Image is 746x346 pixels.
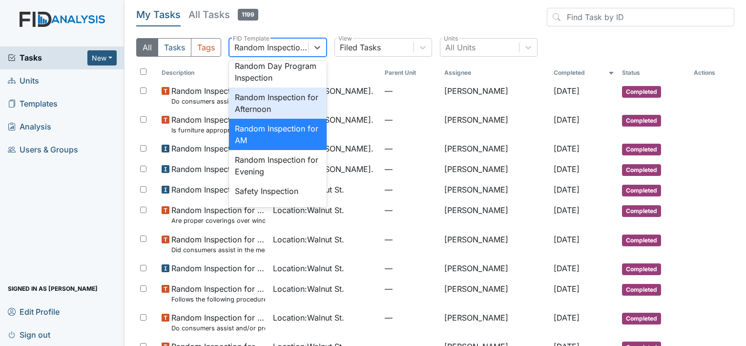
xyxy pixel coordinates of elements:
[554,86,580,96] span: [DATE]
[554,144,580,153] span: [DATE]
[550,65,618,81] th: Toggle SortBy
[385,184,436,195] span: —
[273,312,344,324] span: Location : Walnut St.
[171,234,266,255] span: Random Inspection for AM Did consumers assist in the meal preparation?
[171,312,266,333] span: Random Inspection for AM Do consumers assist and/or prepare lunches?
[8,327,50,342] span: Sign out
[622,205,661,217] span: Completed
[622,263,661,275] span: Completed
[440,110,550,139] td: [PERSON_NAME]
[171,245,266,255] small: Did consumers assist in the meal preparation?
[229,119,327,150] div: Random Inspection for AM
[171,184,266,195] span: Random Inspection for AM
[554,115,580,125] span: [DATE]
[171,204,266,225] span: Random Inspection for AM Are proper coverings over windows?
[188,8,258,22] h5: All Tasks
[171,262,266,274] span: Random Inspection for AM
[171,143,266,154] span: Random Inspection for AM
[440,308,550,337] td: [PERSON_NAME]
[229,87,327,119] div: Random Inspection for Afternoon
[385,204,436,216] span: —
[171,216,266,225] small: Are proper coverings over windows?
[87,50,117,65] button: New
[140,68,146,75] input: Toggle All Rows Selected
[440,180,550,200] td: [PERSON_NAME]
[171,114,266,135] span: Random Inspection for AM Is furniture appropriate and in good repair?
[385,234,436,245] span: —
[554,284,580,294] span: [DATE]
[8,304,60,319] span: Edit Profile
[171,97,266,106] small: Do consumers assist and/or prepare lunches?
[136,38,158,57] button: All
[622,86,661,98] span: Completed
[554,205,580,215] span: [DATE]
[385,163,436,175] span: —
[273,283,344,295] span: Location : Walnut St.
[554,263,580,273] span: [DATE]
[690,65,735,81] th: Actions
[8,73,39,88] span: Units
[229,201,327,232] div: Scheduled Consumer Chart Review
[136,38,221,57] div: Type filter
[171,126,266,135] small: Is furniture appropriate and in good repair?
[171,163,266,175] span: Random Inspection for AM
[554,235,580,244] span: [DATE]
[440,200,550,229] td: [PERSON_NAME]
[8,281,98,296] span: Signed in as [PERSON_NAME]
[385,283,436,295] span: —
[440,65,550,81] th: Assignee
[554,185,580,195] span: [DATE]
[171,283,266,304] span: Random Inspection for AM Follows the following procedures for each medication (one at a time, the...
[273,262,344,274] span: Location : Walnut St.
[622,115,661,127] span: Completed
[440,279,550,308] td: [PERSON_NAME]
[440,230,550,259] td: [PERSON_NAME]
[229,181,327,201] div: Safety Inspection
[385,85,436,97] span: —
[8,52,87,64] a: Tasks
[622,185,661,196] span: Completed
[622,144,661,155] span: Completed
[440,259,550,279] td: [PERSON_NAME]
[8,96,58,111] span: Templates
[445,42,476,53] div: All Units
[8,119,51,134] span: Analysis
[554,313,580,323] span: [DATE]
[385,262,436,274] span: —
[440,81,550,110] td: [PERSON_NAME]
[171,295,266,304] small: Follows the following procedures for each medication (one at a time, then repeats for next medica...
[440,139,550,159] td: [PERSON_NAME]
[385,114,436,126] span: —
[171,85,266,106] span: Random Inspection for AM Do consumers assist and/or prepare lunches?
[191,38,221,57] button: Tags
[8,142,78,157] span: Users & Groups
[158,65,269,81] th: Toggle SortBy
[547,8,734,26] input: Find Task by ID
[273,234,344,245] span: Location : Walnut St.
[234,42,309,53] div: Random Inspection for AM
[622,313,661,324] span: Completed
[554,164,580,174] span: [DATE]
[622,164,661,176] span: Completed
[618,65,689,81] th: Toggle SortBy
[340,42,381,53] div: Filed Tasks
[229,56,327,87] div: Random Day Program Inspection
[273,204,344,216] span: Location : Walnut St.
[171,324,266,333] small: Do consumers assist and/or prepare lunches?
[238,9,258,21] span: 1199
[385,143,436,154] span: —
[622,284,661,296] span: Completed
[136,8,181,22] h5: My Tasks
[229,150,327,181] div: Random Inspection for Evening
[622,235,661,246] span: Completed
[385,312,436,324] span: —
[381,65,440,81] th: Toggle SortBy
[158,38,191,57] button: Tasks
[440,159,550,180] td: [PERSON_NAME]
